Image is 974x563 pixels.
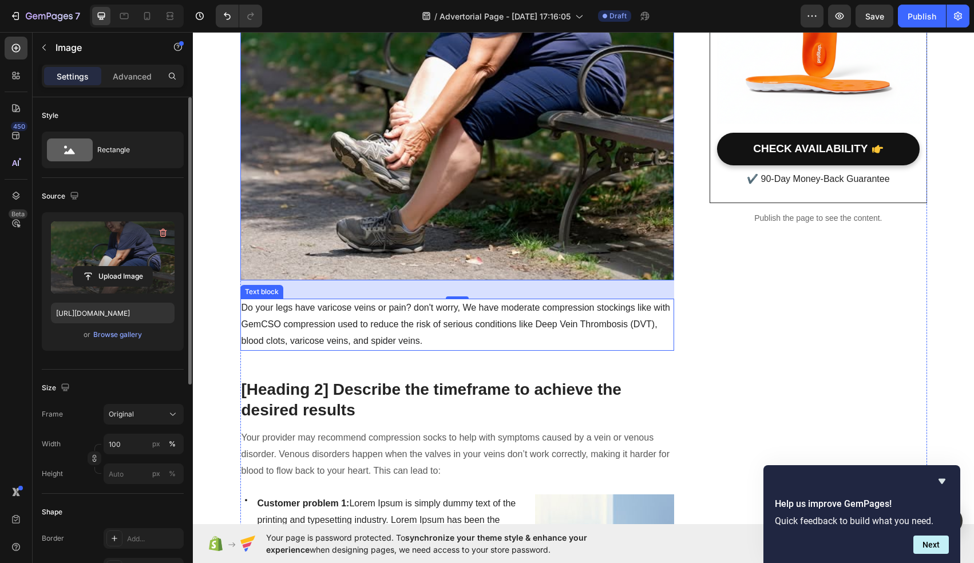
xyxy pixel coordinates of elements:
[266,533,587,554] span: synchronize your theme style & enhance your experience
[165,437,179,451] button: px
[49,347,481,389] p: [Heading 2] Describe the timeframe to achieve the desired results
[127,534,181,544] div: Add...
[560,110,675,124] div: CHECK AVAILABILITY
[440,10,571,22] span: Advertorial Page - [DATE] 17:16:05
[775,474,949,554] div: Help us improve GemPages!
[49,398,481,447] p: Your provider may recommend compression socks to help with symptoms caused by a vein or venous di...
[149,467,163,481] button: %
[51,303,175,323] input: https://example.com/image.jpg
[908,10,936,22] div: Publish
[524,101,726,133] button: CHECK AVAILABILITY
[152,439,160,449] div: px
[109,409,134,419] span: Original
[113,70,152,82] p: Advanced
[65,466,157,476] strong: Customer problem 1:
[42,110,58,121] div: Style
[193,32,974,524] iframe: Design area
[152,469,160,479] div: px
[42,409,63,419] label: Frame
[5,5,85,27] button: 7
[913,536,949,554] button: Next question
[865,11,884,21] span: Save
[775,516,949,526] p: Quick feedback to build what you need.
[898,5,946,27] button: Publish
[49,268,481,317] p: Do your legs have varicose veins or pain? don't worry, We have moderate compression stockings lik...
[42,533,64,544] div: Border
[42,439,61,449] label: Width
[56,41,153,54] p: Image
[104,463,184,484] input: px%
[42,380,72,396] div: Size
[856,5,893,27] button: Save
[42,469,63,479] label: Height
[149,437,163,451] button: %
[11,122,27,131] div: 450
[935,474,949,488] button: Hide survey
[169,469,176,479] div: %
[42,507,62,517] div: Shape
[104,434,184,454] input: px%
[93,329,142,340] button: Browse gallery
[84,328,90,342] span: or
[65,466,323,509] span: Lorem Ipsum is simply dummy text of the printing and typesetting industry. Lorem Ipsum has been t...
[266,532,632,556] span: Your page is password protected. To when designing pages, we need access to your store password.
[97,137,167,163] div: Rectangle
[517,180,734,192] p: Publish the page to see the content.
[609,11,627,21] span: Draft
[216,5,262,27] div: Undo/Redo
[73,266,153,287] button: Upload Image
[165,467,179,481] button: px
[434,10,437,22] span: /
[169,439,176,449] div: %
[42,189,81,204] div: Source
[57,70,89,82] p: Settings
[104,404,184,425] button: Original
[9,209,27,219] div: Beta
[775,497,949,511] h2: Help us improve GemPages!
[93,330,142,340] div: Browse gallery
[50,255,88,265] div: Text block
[524,138,726,157] div: Rich Text Editor. Editing area: main
[75,9,80,23] p: 7
[525,139,725,156] p: ✔️ 90-Day Money-Back Guarantee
